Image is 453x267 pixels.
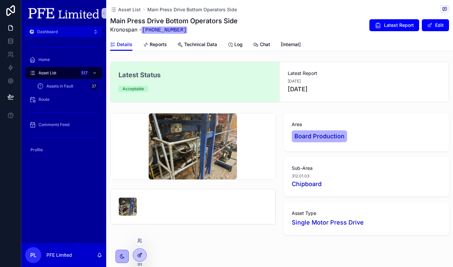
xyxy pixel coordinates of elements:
span: Assets in Fault [46,84,73,89]
a: [Internal] [281,38,301,52]
h1: Main Press Drive Bottom Operators Side [110,16,238,26]
span: Asset Type [292,210,441,217]
span: Reports [150,41,167,48]
img: App logo [28,8,99,19]
span: [Internal] [281,41,301,48]
span: Dashboard [37,29,58,34]
span: Details [117,41,132,48]
a: Chipboard [292,179,322,189]
span: Area [292,121,441,128]
p: PFE Limited [46,252,72,258]
span: Latest Report [384,22,414,29]
button: Edit [422,19,449,31]
span: Kronospan - [110,26,238,34]
span: Route [38,97,49,102]
a: Board Production [292,130,347,142]
a: Comments Feed [25,119,102,131]
span: Log [234,41,243,48]
span: Technical Data [184,41,217,48]
a: Details [110,38,132,51]
span: Asset List [118,6,141,13]
p: [DATE] [288,85,308,94]
button: Dashboard [25,27,102,37]
button: Latest Report [369,19,419,31]
span: Home [38,57,50,62]
span: 312.01.03 [292,173,309,179]
a: Main Press Drive Bottom Operators Side [147,6,237,13]
a: Technical Data [178,38,217,52]
div: Acceptable [122,86,144,92]
span: Asset List [38,70,56,76]
span: Latest Report [288,70,441,77]
img: 16570080376807497507567026389.jpg [149,113,237,179]
a: Home [25,54,102,66]
div: 517 [79,69,90,77]
span: Board Production [294,132,344,141]
span: Comments Feed [38,122,69,127]
a: Asset List517 [25,67,102,79]
div: 37 [90,82,98,90]
a: Route [25,94,102,105]
a: Profile [25,144,102,156]
h2: Latest Status [118,71,161,80]
code: [PHONE_NUMBER] [141,27,187,34]
span: PL [30,251,37,259]
a: Asset List [110,6,141,13]
a: Single Motor Press Drive [292,218,364,227]
span: Profile [31,147,43,153]
span: [DATE] [288,79,301,84]
a: Chat [253,38,270,52]
a: Reports [143,38,167,52]
a: Assets in Fault37 [33,80,102,92]
span: Chat [260,41,270,48]
span: Sub-Area [292,165,441,171]
a: Log [228,38,243,52]
div: scrollable content [21,37,106,165]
